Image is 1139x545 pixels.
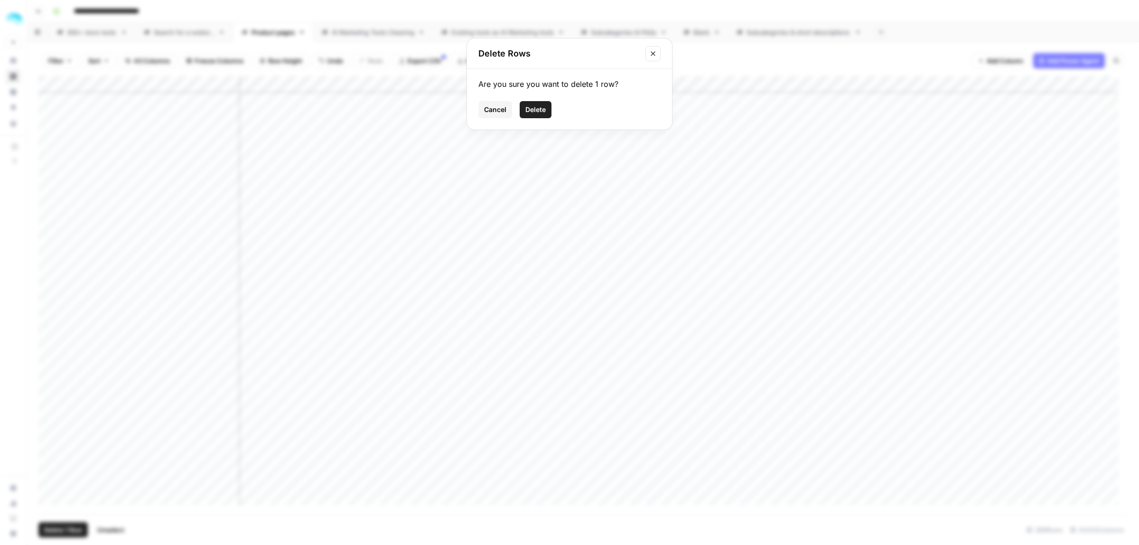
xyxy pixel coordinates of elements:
[645,46,661,61] button: Close modal
[478,78,661,90] div: Are you sure you want to delete 1 row?
[520,101,551,118] button: Delete
[525,105,546,114] span: Delete
[478,47,640,60] h2: Delete Rows
[478,101,512,118] button: Cancel
[484,105,506,114] span: Cancel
